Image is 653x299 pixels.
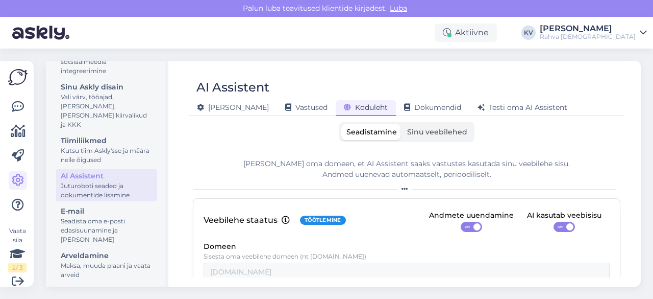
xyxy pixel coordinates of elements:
[61,206,153,217] div: E-mail
[521,26,536,40] div: KV
[61,82,153,93] div: Sinu Askly disain
[407,127,467,136] span: Sinu veebilehed
[61,250,153,261] div: Arveldamine
[387,4,410,13] span: Luba
[204,241,236,252] label: Domeen
[197,103,269,112] span: [PERSON_NAME]
[61,217,153,244] div: Seadista oma e-posti edasisuunamine ja [PERSON_NAME]
[8,69,28,85] img: Askly Logo
[346,127,397,136] span: Seadistamine
[478,103,567,112] span: Testi oma AI Assistent
[344,103,388,112] span: Koduleht
[61,146,153,165] div: Kutsu tiim Askly'sse ja määra neile õigused
[461,222,473,232] span: ON
[61,48,153,76] div: Script, õpetused ja sotsiaalmeedia integreerimine
[61,261,153,280] div: Maksa, muuda plaani ja vaata arveid
[8,263,27,272] div: 2 / 3
[540,25,647,41] a: [PERSON_NAME]Rahva [DEMOGRAPHIC_DATA]
[8,226,27,272] div: Vaata siia
[56,204,157,246] a: E-mailSeadista oma e-posti edasisuunamine ja [PERSON_NAME]
[527,210,601,221] div: AI kasutab veebisisu
[404,103,461,112] span: Dokumendid
[305,216,341,224] span: Töötlemine
[56,80,157,131] a: Sinu Askly disainVali värv, tööajad, [PERSON_NAME], [PERSON_NAME] kiirvalikud ja KKK
[56,249,157,281] a: ArveldamineMaksa, muuda plaani ja vaata arveid
[204,214,278,227] p: Veebilehe staatus
[429,210,514,221] div: Andmete uuendamine
[61,171,153,181] div: AI Assistent
[61,135,153,146] div: Tiimiliikmed
[61,93,153,129] div: Vali värv, tööajad, [PERSON_NAME], [PERSON_NAME] kiirvalikud ja KKK
[204,253,610,260] p: Sisesta oma veebilehe domeen (nt [DOMAIN_NAME])
[554,222,566,232] span: ON
[285,103,328,112] span: Vastused
[540,25,636,33] div: [PERSON_NAME]
[435,24,497,42] div: Aktiivne
[204,263,610,281] input: example.com
[193,158,620,180] div: [PERSON_NAME] oma domeen, et AI Assistent saaks vastustes kasutada sinu veebilehe sisu. Andmed uu...
[540,33,636,41] div: Rahva [DEMOGRAPHIC_DATA]
[196,78,269,97] div: AI Assistent
[61,181,153,200] div: Juturoboti seaded ja dokumentide lisamine
[56,169,157,201] a: AI AssistentJuturoboti seaded ja dokumentide lisamine
[56,134,157,166] a: TiimiliikmedKutsu tiim Askly'sse ja määra neile õigused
